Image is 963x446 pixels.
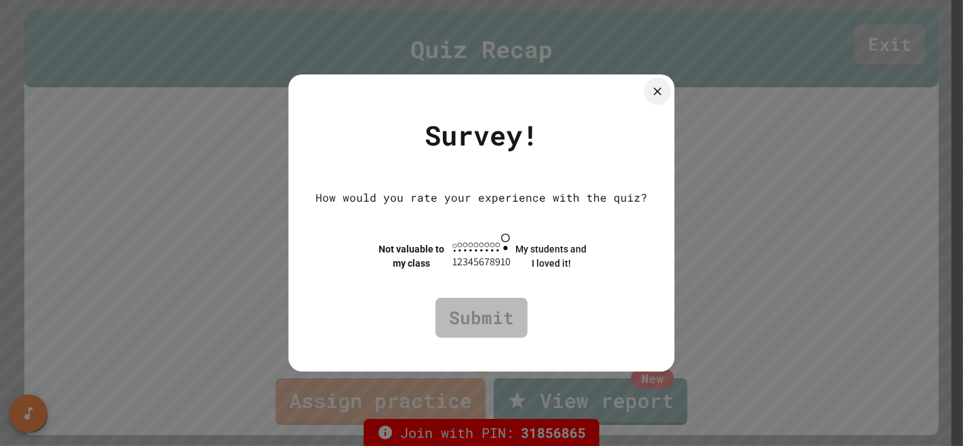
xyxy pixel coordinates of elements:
[435,298,528,338] a: Submit
[484,254,490,269] span: 7
[457,254,463,269] span: 2
[490,254,495,269] span: 8
[316,189,647,206] div: How would you rate your experience with the quiz?
[463,254,468,269] span: 3
[371,242,452,271] div: Not valuable to my class
[511,242,592,271] div: My students and I loved it!
[479,254,484,269] span: 6
[316,115,647,156] div: Survey!
[473,254,479,269] span: 5
[452,254,457,269] span: 1
[468,254,473,269] span: 4
[495,254,500,269] span: 9
[500,254,511,269] span: 10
